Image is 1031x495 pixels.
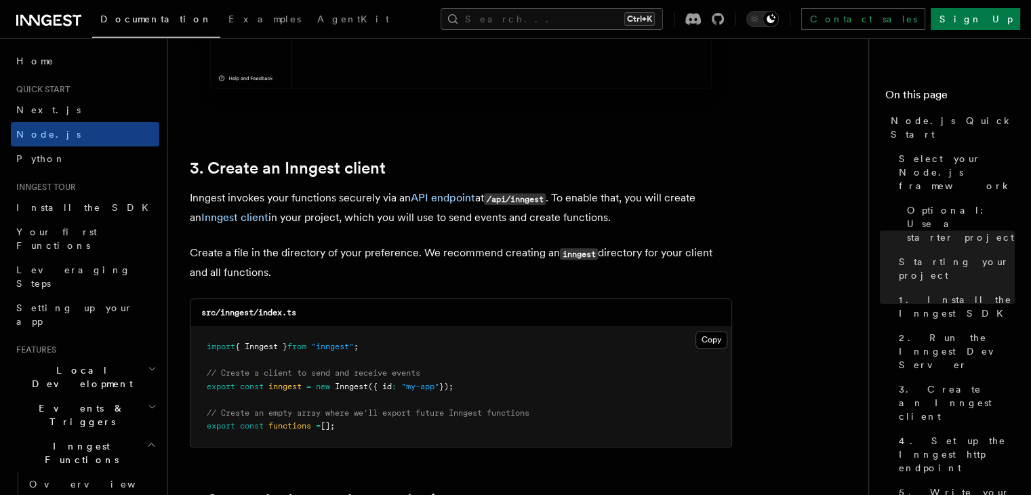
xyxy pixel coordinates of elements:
a: Select your Node.js framework [893,146,1015,198]
a: 3. Create an Inngest client [190,159,386,178]
span: export [207,421,235,431]
a: Sign Up [931,8,1020,30]
button: Search...Ctrl+K [441,8,663,30]
button: Toggle dark mode [746,11,779,27]
a: 1. Install the Inngest SDK [893,288,1015,325]
a: 2. Run the Inngest Dev Server [893,325,1015,377]
a: Setting up your app [11,296,159,334]
span: Inngest Functions [11,439,146,467]
span: "my-app" [401,382,439,391]
a: Optional: Use a starter project [902,198,1015,250]
span: new [316,382,330,391]
a: Examples [220,4,309,37]
span: functions [268,421,311,431]
span: = [306,382,311,391]
a: AgentKit [309,4,397,37]
span: Quick start [11,84,70,95]
span: Next.js [16,104,81,115]
span: // Create a client to send and receive events [207,368,420,378]
span: 3. Create an Inngest client [899,382,1015,423]
code: /api/inngest [484,193,546,205]
span: AgentKit [317,14,389,24]
span: export [207,382,235,391]
button: Inngest Functions [11,434,159,472]
span: from [287,342,306,351]
span: 1. Install the Inngest SDK [899,293,1015,320]
span: Overview [29,479,169,490]
span: Inngest [335,382,368,391]
span: 2. Run the Inngest Dev Server [899,331,1015,372]
a: Python [11,146,159,171]
h4: On this page [885,87,1015,108]
code: inngest [560,248,598,260]
span: Starting your project [899,255,1015,282]
button: Local Development [11,358,159,396]
span: Examples [228,14,301,24]
span: Home [16,54,54,68]
span: Documentation [100,14,212,24]
span: Node.js Quick Start [891,114,1015,141]
span: inngest [268,382,302,391]
a: Documentation [92,4,220,38]
span: Select your Node.js framework [899,152,1015,193]
span: Local Development [11,363,148,391]
span: ; [354,342,359,351]
button: Copy [695,331,727,349]
span: Inngest tour [11,182,76,193]
span: const [240,421,264,431]
span: Optional: Use a starter project [907,203,1015,244]
a: 3. Create an Inngest client [893,377,1015,429]
a: Your first Functions [11,220,159,258]
span: ({ id [368,382,392,391]
span: 4. Set up the Inngest http endpoint [899,434,1015,475]
span: Python [16,153,66,164]
span: : [392,382,397,391]
a: 4. Set up the Inngest http endpoint [893,429,1015,480]
p: Inngest invokes your functions securely via an at . To enable that, you will create an in your pr... [190,189,732,227]
code: src/inngest/index.ts [201,308,296,317]
span: Setting up your app [16,302,133,327]
span: Node.js [16,129,81,140]
p: Create a file in the directory of your preference. We recommend creating an directory for your cl... [190,243,732,282]
span: Features [11,344,56,355]
span: const [240,382,264,391]
span: Your first Functions [16,226,97,251]
a: Leveraging Steps [11,258,159,296]
a: Inngest client [201,211,268,224]
a: API endpoint [411,191,475,204]
span: "inngest" [311,342,354,351]
a: Install the SDK [11,195,159,220]
a: Next.js [11,98,159,122]
span: import [207,342,235,351]
button: Events & Triggers [11,396,159,434]
a: Starting your project [893,250,1015,288]
span: Install the SDK [16,202,157,213]
span: Events & Triggers [11,401,148,429]
span: = [316,421,321,431]
a: Node.js [11,122,159,146]
span: Leveraging Steps [16,264,131,289]
kbd: Ctrl+K [624,12,655,26]
span: // Create an empty array where we'll export future Inngest functions [207,408,529,418]
span: { Inngest } [235,342,287,351]
a: Node.js Quick Start [885,108,1015,146]
span: }); [439,382,453,391]
span: []; [321,421,335,431]
a: Contact sales [801,8,925,30]
a: Home [11,49,159,73]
